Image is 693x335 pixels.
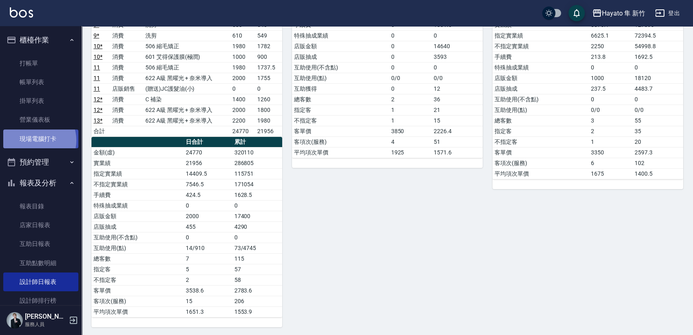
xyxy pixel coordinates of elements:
[184,211,232,221] td: 2000
[232,179,282,190] td: 171054
[10,7,33,18] img: Logo
[232,296,282,306] td: 206
[633,136,683,147] td: 20
[184,137,232,147] th: 日合計
[292,51,389,62] td: 店販抽成
[25,321,67,328] p: 服務人員
[633,115,683,126] td: 55
[292,30,389,41] td: 特殊抽成業績
[255,94,282,105] td: 1260
[110,41,143,51] td: 消費
[232,168,282,179] td: 115751
[633,158,683,168] td: 102
[91,179,184,190] td: 不指定實業績
[492,158,589,168] td: 客項次(服務)
[389,41,432,51] td: 0
[389,51,432,62] td: 0
[3,152,78,173] button: 預約管理
[230,30,255,41] td: 610
[432,62,483,73] td: 0
[184,253,232,264] td: 7
[91,221,184,232] td: 店販抽成
[91,126,110,136] td: 合計
[91,200,184,211] td: 特殊抽成業績
[589,105,633,115] td: 0/0
[589,147,633,158] td: 3350
[230,115,255,126] td: 2200
[143,62,230,73] td: 506 縮毛矯正
[292,73,389,83] td: 互助使用(點)
[110,94,143,105] td: 消費
[3,92,78,110] a: 掛單列表
[184,200,232,211] td: 0
[589,83,633,94] td: 237.5
[589,73,633,83] td: 1000
[3,291,78,310] a: 設計師排行榜
[184,221,232,232] td: 455
[3,234,78,253] a: 互助日報表
[230,51,255,62] td: 1000
[232,306,282,317] td: 1553.9
[633,168,683,179] td: 1400.5
[492,62,589,73] td: 特殊抽成業績
[232,211,282,221] td: 17400
[3,73,78,92] a: 帳單列表
[230,41,255,51] td: 1980
[143,105,230,115] td: 622 A級 黑曜光 + 奈米導入
[652,6,683,21] button: 登出
[3,172,78,194] button: 報表及分析
[432,94,483,105] td: 36
[91,264,184,275] td: 指定客
[292,115,389,126] td: 不指定客
[184,285,232,296] td: 3538.6
[292,105,389,115] td: 指定客
[492,126,589,136] td: 指定客
[143,30,230,41] td: 洗剪
[94,64,100,71] a: 11
[492,30,589,41] td: 指定實業績
[184,147,232,158] td: 24770
[143,41,230,51] td: 506 縮毛矯正
[232,137,282,147] th: 累計
[633,62,683,73] td: 0
[91,137,282,317] table: a dense table
[432,30,483,41] td: 0
[432,115,483,126] td: 15
[389,136,432,147] td: 4
[143,94,230,105] td: C 補染
[255,30,282,41] td: 549
[633,105,683,115] td: 0/0
[292,62,389,73] td: 互助使用(不含點)
[230,73,255,83] td: 2000
[3,216,78,234] a: 店家日報表
[633,147,683,158] td: 2597.3
[232,243,282,253] td: 73/4745
[492,168,589,179] td: 平均項次單價
[589,30,633,41] td: 6625.1
[3,197,78,216] a: 報表目錄
[91,306,184,317] td: 平均項次單價
[389,73,432,83] td: 0/0
[232,190,282,200] td: 1628.5
[292,83,389,94] td: 互助獲得
[292,94,389,105] td: 總客數
[230,126,255,136] td: 24770
[568,5,585,21] button: save
[255,51,282,62] td: 900
[492,147,589,158] td: 客單價
[589,115,633,126] td: 3
[184,179,232,190] td: 7546.5
[230,83,255,94] td: 0
[389,30,432,41] td: 0
[432,73,483,83] td: 0/0
[110,73,143,83] td: 消費
[389,147,432,158] td: 1925
[633,41,683,51] td: 54998.8
[633,126,683,136] td: 35
[255,115,282,126] td: 1980
[3,110,78,129] a: 營業儀表板
[589,41,633,51] td: 2250
[633,83,683,94] td: 4483.7
[292,41,389,51] td: 店販金額
[589,5,648,22] button: Hayato 隼 新竹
